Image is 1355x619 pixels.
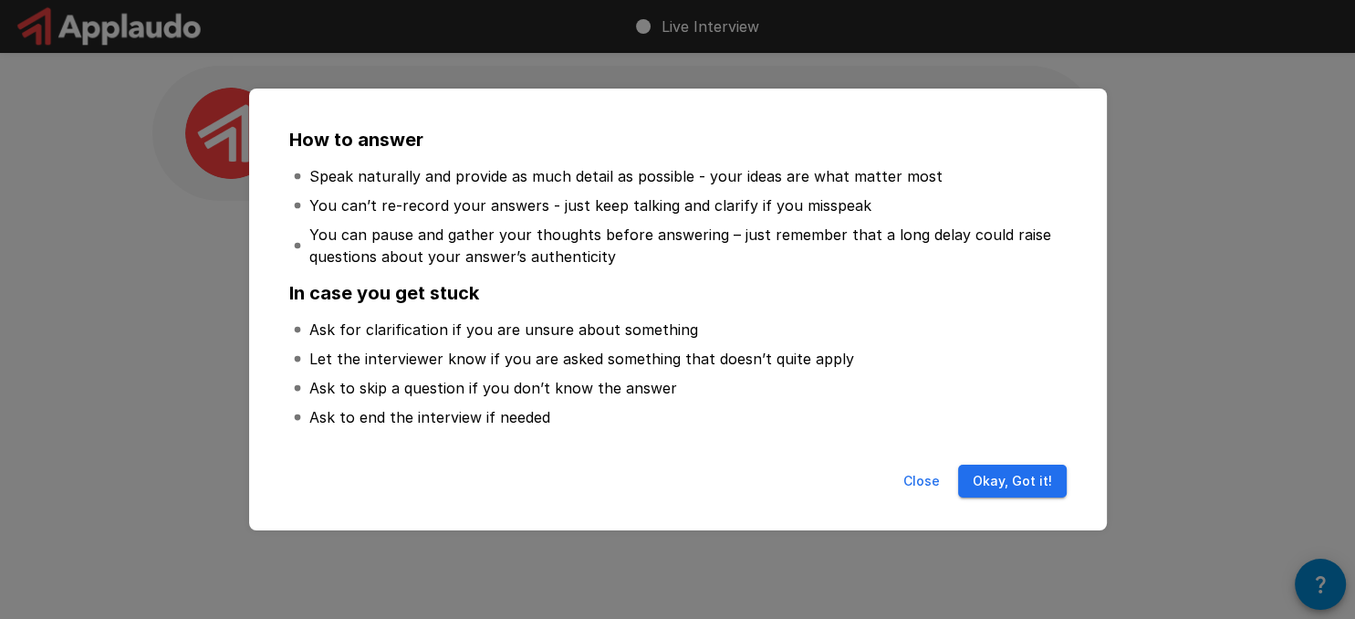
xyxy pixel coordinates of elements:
[309,224,1063,268] p: You can pause and gather your thoughts before answering – just remember that a long delay could r...
[892,465,951,498] button: Close
[958,465,1067,498] button: Okay, Got it!
[309,406,550,428] p: Ask to end the interview if needed
[309,348,854,370] p: Let the interviewer know if you are asked something that doesn’t quite apply
[309,165,943,187] p: Speak naturally and provide as much detail as possible - your ideas are what matter most
[289,282,479,304] b: In case you get stuck
[289,129,423,151] b: How to answer
[309,319,698,341] p: Ask for clarification if you are unsure about something
[309,377,677,399] p: Ask to skip a question if you don’t know the answer
[309,194,871,216] p: You can’t re-record your answers - just keep talking and clarify if you misspeak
